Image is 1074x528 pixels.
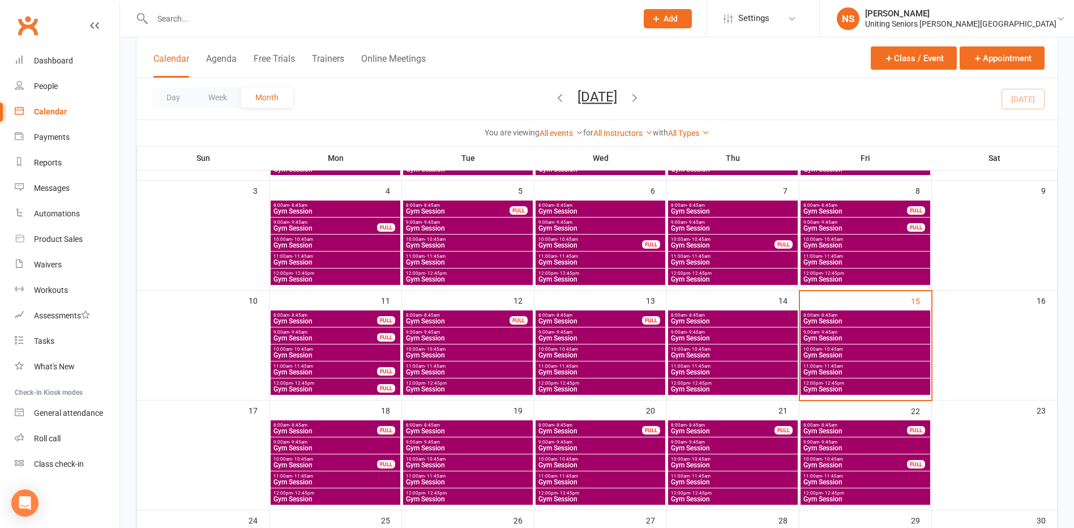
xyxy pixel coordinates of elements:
[670,237,775,242] span: 10:00am
[292,237,313,242] span: - 10:45am
[273,364,378,369] span: 11:00am
[34,209,80,218] div: Automations
[803,318,928,325] span: Gym Session
[911,401,931,420] div: 22
[254,53,295,78] button: Free Trials
[670,313,795,318] span: 8:00am
[34,56,73,65] div: Dashboard
[803,369,928,376] span: Gym Session
[15,303,119,329] a: Assessments
[907,426,925,435] div: FULL
[690,347,711,352] span: - 10:45am
[289,313,307,318] span: - 8:45am
[554,203,572,208] span: - 8:45am
[558,271,579,276] span: - 12:45pm
[15,401,119,426] a: General attendance kiosk mode
[15,74,119,99] a: People
[514,401,534,419] div: 19
[34,337,54,346] div: Tasks
[803,462,908,469] span: Gym Session
[690,364,711,369] span: - 11:45am
[799,146,932,170] th: Fri
[273,386,378,393] span: Gym Session
[915,181,931,199] div: 8
[377,460,395,469] div: FULL
[405,440,530,445] span: 9:00am
[819,313,837,318] span: - 8:45am
[670,440,795,445] span: 9:00am
[137,146,269,170] th: Sun
[538,242,643,249] span: Gym Session
[803,313,928,318] span: 8:00am
[422,330,440,335] span: - 9:45am
[642,240,660,249] div: FULL
[670,347,795,352] span: 10:00am
[803,330,928,335] span: 9:00am
[538,352,663,359] span: Gym Session
[293,381,314,386] span: - 12:45pm
[485,128,540,137] strong: You are viewing
[292,347,313,352] span: - 10:45am
[819,220,837,225] span: - 9:45am
[15,329,119,354] a: Tasks
[538,369,663,376] span: Gym Session
[405,423,530,428] span: 8:00am
[377,223,395,232] div: FULL
[670,254,795,259] span: 11:00am
[405,259,530,266] span: Gym Session
[34,459,84,469] div: Class check-in
[405,220,530,225] span: 9:00am
[907,223,925,232] div: FULL
[538,203,663,208] span: 8:00am
[803,386,928,393] span: Gym Session
[554,220,572,225] span: - 9:45am
[540,129,583,138] a: All events
[153,53,189,78] button: Calendar
[670,259,795,266] span: Gym Session
[803,225,908,232] span: Gym Session
[425,237,446,242] span: - 10:45am
[34,260,62,269] div: Waivers
[670,330,795,335] span: 9:00am
[293,271,314,276] span: - 12:45pm
[312,53,344,78] button: Trainers
[653,128,668,137] strong: with
[1041,181,1057,199] div: 9
[273,474,398,479] span: 11:00am
[687,423,705,428] span: - 8:45am
[253,181,269,199] div: 3
[538,364,663,369] span: 11:00am
[558,381,579,386] span: - 12:45pm
[577,89,617,105] button: [DATE]
[911,291,931,310] div: 15
[381,291,401,309] div: 11
[402,146,534,170] th: Tue
[269,146,402,170] th: Mon
[405,242,530,249] span: Gym Session
[425,254,446,259] span: - 11:45am
[289,220,307,225] span: - 9:45am
[803,203,908,208] span: 8:00am
[670,220,795,225] span: 9:00am
[557,364,578,369] span: - 11:45am
[803,440,928,445] span: 9:00am
[803,381,928,386] span: 12:00pm
[194,87,241,108] button: Week
[687,330,705,335] span: - 9:45am
[34,434,61,443] div: Roll call
[538,386,663,393] span: Gym Session
[377,367,395,376] div: FULL
[273,271,398,276] span: 12:00pm
[644,9,692,28] button: Add
[11,489,38,517] div: Open Intercom Messenger
[651,181,666,199] div: 6
[273,428,378,435] span: Gym Session
[273,313,378,318] span: 8:00am
[514,291,534,309] div: 12
[538,440,663,445] span: 9:00am
[405,369,530,376] span: Gym Session
[518,181,534,199] div: 5
[538,259,663,266] span: Gym Session
[670,457,795,462] span: 10:00am
[670,318,795,325] span: Gym Session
